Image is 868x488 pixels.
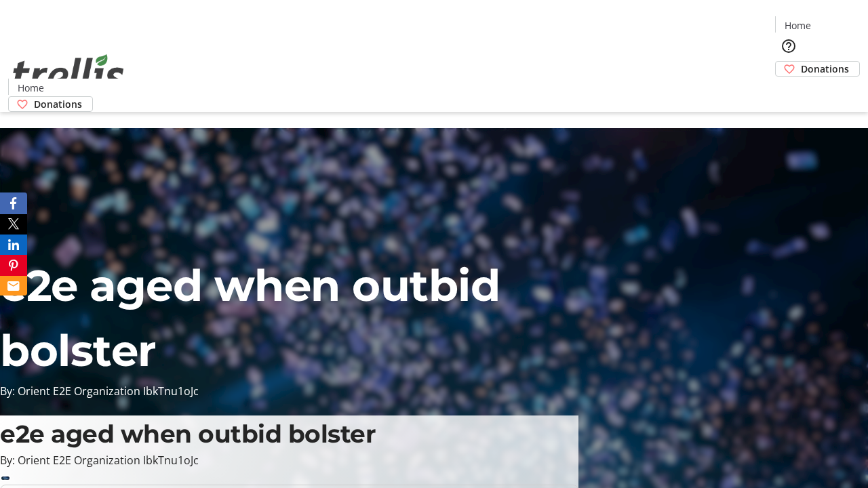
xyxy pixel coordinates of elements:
a: Donations [8,96,93,112]
a: Donations [775,61,860,77]
a: Home [776,18,819,33]
span: Home [785,18,811,33]
span: Home [18,81,44,95]
span: Donations [34,97,82,111]
span: Donations [801,62,849,76]
button: Cart [775,77,802,104]
img: Orient E2E Organization IbkTnu1oJc's Logo [8,39,129,107]
a: Home [9,81,52,95]
button: Help [775,33,802,60]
